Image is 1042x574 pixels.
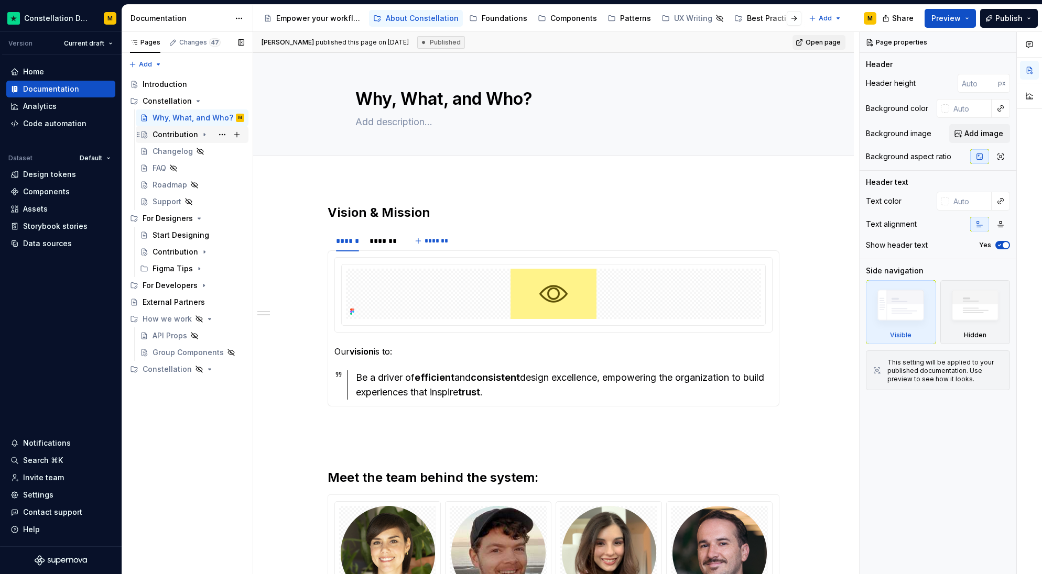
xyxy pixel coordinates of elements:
a: API Props [136,327,248,344]
div: Dataset [8,154,32,162]
button: Search ⌘K [6,452,115,469]
p: px [998,79,1006,87]
span: Preview [931,13,961,24]
div: Contribution [153,129,198,140]
span: Default [80,154,102,162]
div: Version [8,39,32,48]
strong: efficient [415,372,454,383]
div: Home [23,67,44,77]
div: For Designers [143,213,193,224]
a: Introduction [126,76,248,93]
div: Analytics [23,101,57,112]
h2: Meet the team behind the system: [328,469,779,486]
div: FAQ [153,163,166,173]
a: Settings [6,487,115,503]
div: Support [153,196,181,207]
button: Constellation Design SystemM [2,7,120,29]
div: Figma Tips [136,260,248,277]
div: Constellation Design System [24,13,91,24]
div: Be a driver of and design excellence, empowering the organization to build experiences that inspi... [356,370,773,400]
div: Header text [866,177,908,187]
a: Analytics [6,98,115,115]
div: UX Writing [674,13,712,24]
span: Share [892,13,914,24]
span: 47 [209,38,221,47]
span: published this page on [DATE] [262,38,409,47]
div: Changes [179,38,221,47]
a: Changelog [136,143,248,160]
div: Side navigation [866,266,924,276]
div: Best Practices [747,13,799,24]
div: Patterns [620,13,651,24]
div: How we work [143,314,192,324]
div: Components [23,186,70,197]
button: Current draft [59,36,117,51]
a: Support [136,193,248,210]
a: Open page [793,35,845,50]
h2: Vision & Mission [328,204,779,221]
div: Introduction [143,79,187,90]
div: Contribution [153,247,198,257]
div: Figma Tips [153,263,193,274]
div: Components [550,13,597,24]
div: Design tokens [23,169,76,180]
p: Our is to: [334,345,773,358]
a: Empower your workflow. Build incredible experiences. [259,10,367,27]
div: For Developers [126,277,248,294]
section-item: Vision [334,257,773,400]
span: Add image [964,128,1003,139]
span: Current draft [64,39,104,48]
div: Documentation [23,84,79,94]
div: Foundations [482,13,527,24]
div: Group Components [153,347,224,358]
input: Auto [949,192,992,211]
span: [PERSON_NAME] [262,38,314,46]
div: M [867,14,873,23]
div: Constellation [143,364,192,374]
button: Add [806,11,845,26]
div: Roadmap [153,180,187,190]
span: Open page [806,38,841,47]
span: Add [819,14,832,23]
a: Invite team [6,469,115,486]
div: Help [23,524,40,535]
a: Documentation [6,81,115,97]
div: Page tree [126,76,248,378]
div: Storybook stories [23,221,88,231]
a: UX Writing [657,10,728,27]
div: Text color [866,196,902,206]
div: Start Designing [153,230,209,240]
div: For Developers [143,280,198,291]
a: Contribution [136,126,248,143]
div: Constellation [143,96,192,106]
a: Code automation [6,115,115,132]
div: How we work [126,311,248,327]
div: Code automation [23,118,86,129]
a: Why, What, and Who?M [136,109,248,126]
div: Constellation [126,93,248,109]
input: Auto [958,74,998,93]
strong: trust [458,387,480,398]
a: External Partners [126,294,248,311]
textarea: Why, What, and Who? [353,86,750,112]
a: Components [534,10,601,27]
div: Contact support [23,507,82,517]
div: Published [417,36,465,49]
a: Contribution [136,244,248,260]
a: Patterns [603,10,655,27]
svg: Supernova Logo [35,555,87,566]
div: Text alignment [866,219,917,229]
div: Header [866,59,893,70]
a: Storybook stories [6,218,115,235]
div: For Designers [126,210,248,227]
div: This setting will be applied to your published documentation. Use preview to see how it looks. [887,358,1003,383]
a: Group Components [136,344,248,361]
div: Header height [866,78,916,89]
div: Settings [23,490,53,500]
div: M [238,113,242,123]
div: Assets [23,204,48,214]
div: Page tree [259,8,804,29]
button: Share [877,9,920,28]
a: FAQ [136,160,248,176]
